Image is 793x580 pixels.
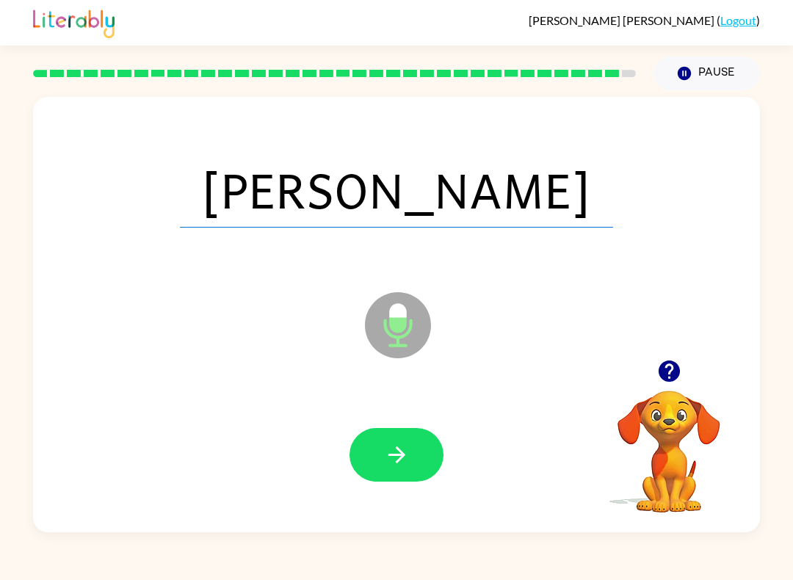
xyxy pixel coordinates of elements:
video: Your browser must support playing .mp4 files to use Literably. Please try using another browser. [595,368,742,515]
img: Literably [33,6,115,38]
button: Pause [653,57,760,90]
div: ( ) [529,13,760,27]
a: Logout [720,13,756,27]
span: [PERSON_NAME] [PERSON_NAME] [529,13,717,27]
span: [PERSON_NAME] [180,151,613,228]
